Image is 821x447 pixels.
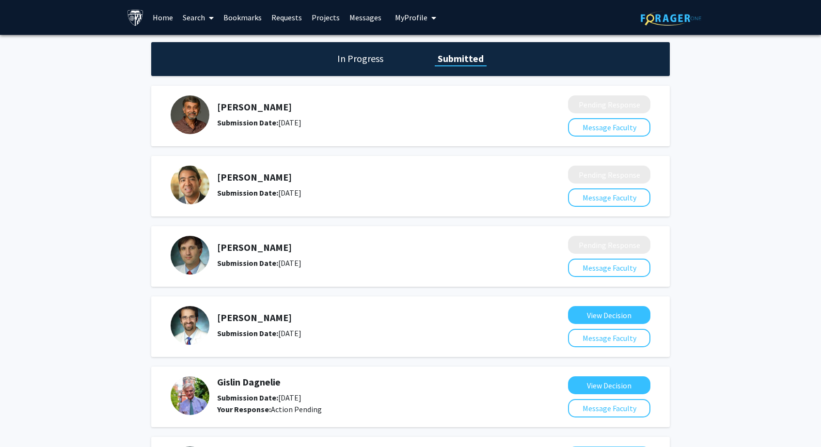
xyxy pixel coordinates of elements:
div: [DATE] [217,392,517,403]
button: View Decision [568,376,650,394]
b: Submission Date: [217,393,278,402]
b: Submission Date: [217,258,278,268]
a: Bookmarks [219,0,267,34]
a: Search [178,0,219,34]
a: Message Faculty [568,123,650,132]
button: Message Faculty [568,399,650,417]
div: [DATE] [217,187,517,199]
button: Pending Response [568,166,650,184]
a: Message Faculty [568,263,650,273]
img: Profile Picture [171,166,209,204]
b: Your Response: [217,404,271,414]
button: Message Faculty [568,188,650,207]
h5: [PERSON_NAME] [217,101,517,113]
b: Submission Date: [217,328,278,338]
img: Profile Picture [171,376,209,415]
div: Action Pending [217,403,517,415]
a: Messages [345,0,386,34]
a: Message Faculty [568,403,650,413]
a: Projects [307,0,345,34]
a: Home [148,0,178,34]
button: Message Faculty [568,118,650,137]
b: Submission Date: [217,188,278,198]
button: View Decision [568,306,650,324]
img: Profile Picture [171,306,209,345]
h5: [PERSON_NAME] [217,171,517,183]
img: ForagerOne Logo [641,11,701,26]
img: Johns Hopkins University Logo [127,9,144,26]
div: [DATE] [217,327,517,339]
button: Message Faculty [568,259,650,277]
h5: [PERSON_NAME] [217,312,517,324]
a: Message Faculty [568,333,650,343]
button: Pending Response [568,236,650,254]
img: Profile Picture [171,95,209,134]
iframe: Chat [7,403,41,440]
h1: In Progress [334,52,386,65]
div: [DATE] [217,257,517,269]
button: Message Faculty [568,329,650,347]
h1: Submitted [435,52,487,65]
h5: Gislin Dagnelie [217,376,517,388]
span: My Profile [395,13,427,22]
div: [DATE] [217,117,517,128]
a: Message Faculty [568,193,650,202]
button: Pending Response [568,95,650,113]
b: Submission Date: [217,118,278,127]
a: Requests [267,0,307,34]
img: Profile Picture [171,236,209,275]
h5: [PERSON_NAME] [217,242,517,253]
